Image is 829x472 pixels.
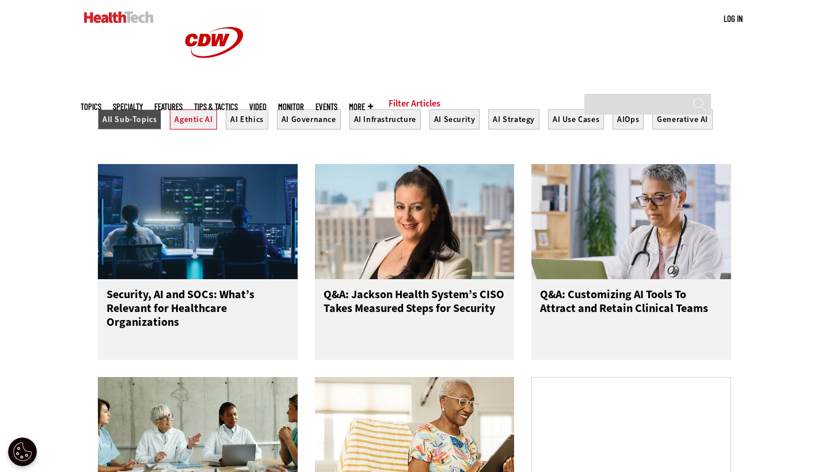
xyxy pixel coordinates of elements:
button: AI Security [429,109,480,130]
img: Connie Barrera [315,164,515,279]
a: Video [249,102,267,111]
div: User menu [724,13,743,25]
a: Features [154,102,182,111]
h3: Q&A: Customizing AI Tools To Attract and Retain Clinical Teams [540,288,722,334]
img: security team in high-tech computer room [98,164,298,279]
a: Log in [724,13,743,24]
button: Open Preferences [8,437,37,466]
a: Connie Barrera Q&A: Jackson Health System’s CISO Takes Measured Steps for Security [315,164,515,360]
img: doctor on laptop [531,164,731,279]
h3: Security, AI and SOCs: What’s Relevant for Healthcare Organizations [107,288,289,334]
h3: Q&A: Jackson Health System’s CISO Takes Measured Steps for Security [324,288,506,334]
a: MonITor [278,102,304,111]
span: More [349,102,373,111]
a: security team in high-tech computer room Security, AI and SOCs: What’s Relevant for Healthcare Or... [98,164,298,360]
a: Events [315,102,337,111]
a: Tips & Tactics [194,102,238,111]
button: AI Infrastructure [349,109,421,130]
a: doctor on laptop Q&A: Customizing AI Tools To Attract and Retain Clinical Teams [531,164,731,360]
button: AI Strategy [488,109,539,130]
span: Topics [81,102,101,111]
a: CDW [171,76,257,88]
a: Filter Articles [389,98,440,109]
div: Cookie Settings [8,437,37,466]
img: Home [84,12,154,23]
button: AI Use Cases [548,109,604,130]
span: Specialty [113,102,143,111]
